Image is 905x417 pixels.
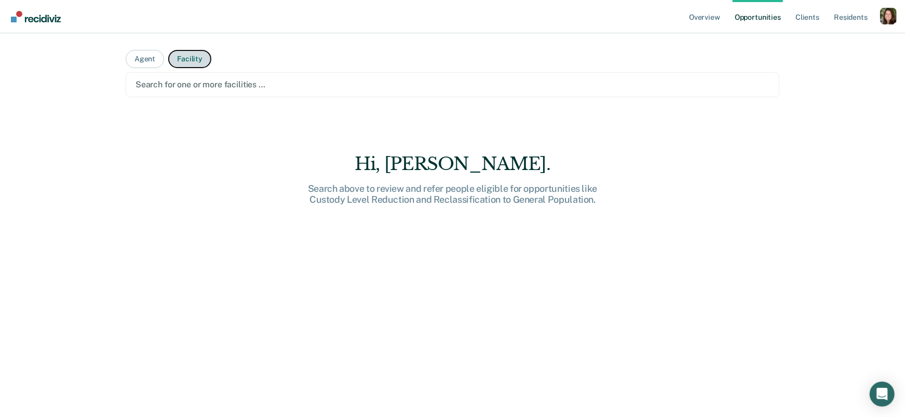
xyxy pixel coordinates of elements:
div: Hi, [PERSON_NAME]. [287,153,619,175]
button: Agent [126,50,164,68]
button: Facility [168,50,211,68]
button: Profile dropdown button [880,8,897,24]
div: Open Intercom Messenger [870,382,895,407]
div: Search above to review and refer people eligible for opportunities like Custody Level Reduction a... [287,183,619,205]
img: Recidiviz [11,11,61,22]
